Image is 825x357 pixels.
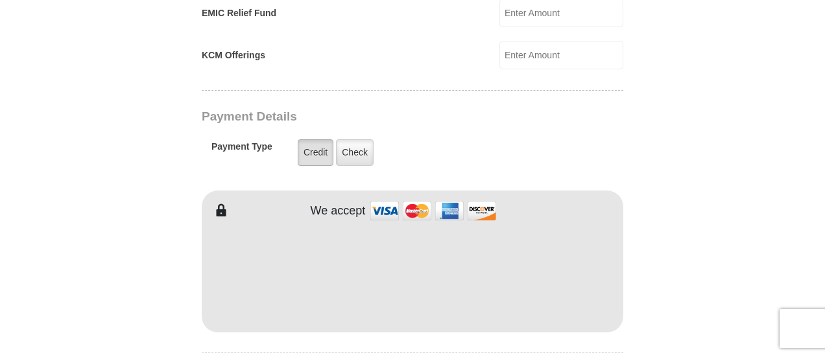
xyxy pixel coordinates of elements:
[311,204,366,218] h4: We accept
[202,109,532,124] h3: Payment Details
[202,49,265,62] label: KCM Offerings
[336,139,374,166] label: Check
[368,197,498,225] img: credit cards accepted
[298,139,333,166] label: Credit
[499,41,623,69] input: Enter Amount
[211,141,272,159] h5: Payment Type
[202,6,276,20] label: EMIC Relief Fund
